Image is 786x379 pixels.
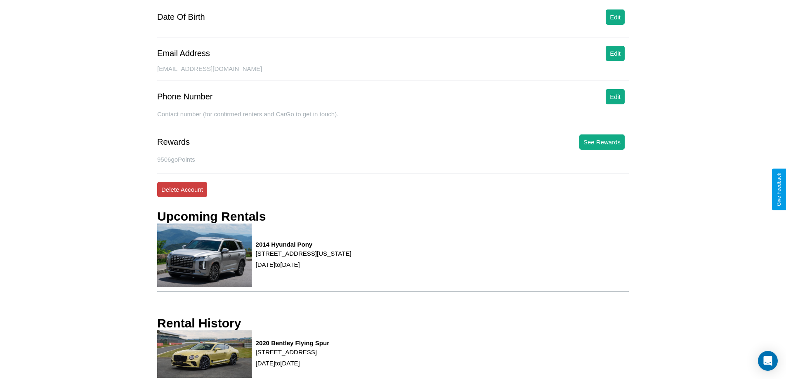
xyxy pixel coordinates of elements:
h3: 2020 Bentley Flying Spur [256,339,329,346]
div: Phone Number [157,92,213,101]
div: Give Feedback [776,173,782,206]
p: [DATE] to [DATE] [256,259,352,270]
button: Edit [606,9,625,25]
p: [STREET_ADDRESS] [256,346,329,358]
div: [EMAIL_ADDRESS][DOMAIN_NAME] [157,65,629,81]
div: Date Of Birth [157,12,205,22]
h3: Upcoming Rentals [157,210,266,224]
div: Contact number (for confirmed renters and CarGo to get in touch). [157,111,629,126]
button: Edit [606,46,625,61]
button: Delete Account [157,182,207,197]
img: rental [157,330,252,378]
p: [STREET_ADDRESS][US_STATE] [256,248,352,259]
div: Open Intercom Messenger [758,351,778,371]
div: Rewards [157,137,190,147]
p: 9506 goPoints [157,154,629,165]
div: Email Address [157,49,210,58]
p: [DATE] to [DATE] [256,358,329,369]
h3: 2014 Hyundai Pony [256,241,352,248]
button: Edit [606,89,625,104]
img: rental [157,224,252,287]
h3: Rental History [157,316,241,330]
button: See Rewards [579,134,625,150]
